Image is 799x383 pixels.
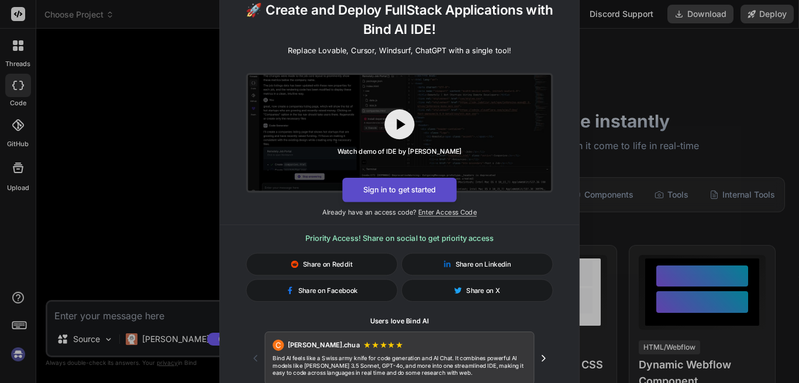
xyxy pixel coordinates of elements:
span: Share on Reddit [303,260,353,269]
span: ★ [395,340,404,351]
span: Share on X [466,286,500,295]
p: Already have an access code? [220,208,579,217]
button: Previous testimonial [246,349,265,368]
div: Watch demo of IDE by [PERSON_NAME] [337,147,462,156]
span: Enter Access Code [418,208,477,216]
span: ★ [371,340,380,351]
span: Share on Linkedin [456,260,511,269]
h3: Priority Access! Share on social to get priority access [246,233,553,244]
span: Share on Facebook [298,286,358,295]
div: C [273,340,284,351]
h1: Users love Bind AI [246,317,553,326]
span: ★ [380,340,388,351]
button: Next testimonial [534,349,553,368]
span: ★ [387,340,395,351]
p: Replace Lovable, Cursor, Windsurf, ChatGPT with a single tool! [288,45,511,56]
span: [PERSON_NAME].chua [288,340,360,350]
p: Bind AI feels like a Swiss army knife for code generation and AI Chat. It combines powerful AI mo... [273,354,526,377]
span: ★ [363,340,371,351]
button: Sign in to get started [342,178,456,202]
